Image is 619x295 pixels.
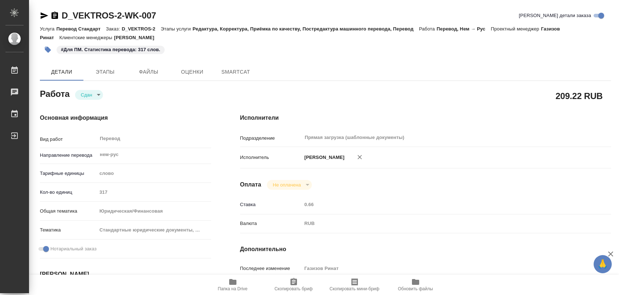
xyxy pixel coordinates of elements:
span: [PERSON_NAME] детали заказа [519,12,591,19]
h2: 209.22 RUB [556,90,603,102]
a: D_VEKTROS-2-WK-007 [62,11,156,20]
p: Редактура, Корректура, Приёмка по качеству, Постредактура машинного перевода, Перевод [193,26,419,32]
p: Тематика [40,226,97,234]
button: Добавить тэг [40,42,56,58]
button: Обновить файлы [385,275,446,295]
button: Сдан [79,92,94,98]
div: Сдан [75,90,103,100]
button: Папка на Drive [202,275,263,295]
span: 🙏 [597,257,609,272]
button: Скопировать бриф [263,275,324,295]
span: Папка на Drive [218,286,248,291]
p: Этапы услуги [161,26,193,32]
h2: Работа [40,87,70,100]
input: Пустое поле [302,199,580,210]
h4: Основная информация [40,114,211,122]
h4: Исполнители [240,114,611,122]
p: Подразделение [240,135,302,142]
div: Сдан [267,180,311,190]
button: Скопировать мини-бриф [324,275,385,295]
span: Файлы [131,67,166,77]
p: Тарифные единицы [40,170,97,177]
button: Скопировать ссылку для ЯМессенджера [40,11,49,20]
div: слово [97,167,211,180]
p: Исполнитель [240,154,302,161]
p: D_VEKTROS-2 [122,26,161,32]
h4: Дополнительно [240,245,611,254]
h4: Оплата [240,180,261,189]
span: Для ПМ. Статистика перевода: 317 слов. [56,46,165,52]
p: Ставка [240,201,302,208]
p: #Для ПМ. Статистика перевода: 317 слов. [61,46,160,53]
p: Направление перевода [40,152,97,159]
button: Удалить исполнителя [352,149,368,165]
button: 🙏 [594,255,612,273]
p: Перевод Стандарт [56,26,106,32]
p: Перевод, Нем → Рус [437,26,491,32]
span: Детали [44,67,79,77]
span: Обновить файлы [398,286,433,291]
p: Услуга [40,26,56,32]
span: Скопировать бриф [275,286,313,291]
p: Последнее изменение [240,265,302,272]
p: Кол-во единиц [40,189,97,196]
p: Валюта [240,220,302,227]
span: Этапы [88,67,123,77]
p: Работа [419,26,437,32]
span: Скопировать мини-бриф [330,286,379,291]
button: Скопировать ссылку [50,11,59,20]
p: [PERSON_NAME] [114,35,160,40]
p: Клиентские менеджеры [59,35,114,40]
h4: [PERSON_NAME] [40,270,211,279]
div: RUB [302,217,580,230]
div: Юридическая/Финансовая [97,205,211,217]
p: Заказ: [106,26,121,32]
input: Пустое поле [302,263,580,274]
span: Нотариальный заказ [50,245,96,253]
button: Не оплачена [271,182,303,188]
p: [PERSON_NAME] [302,154,344,161]
span: Оценки [175,67,210,77]
div: Стандартные юридические документы, договоры, уставы [97,224,211,236]
span: SmartCat [218,67,253,77]
p: Проектный менеджер [491,26,541,32]
p: Общая тематика [40,208,97,215]
input: Пустое поле [97,187,211,197]
p: Вид работ [40,136,97,143]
